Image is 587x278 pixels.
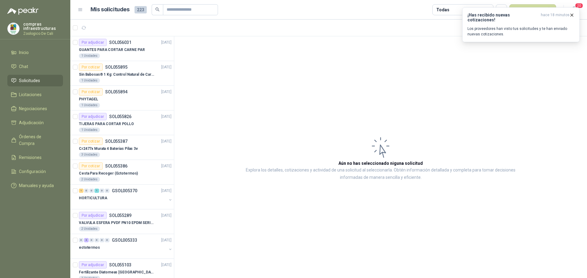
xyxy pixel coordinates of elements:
div: 2 Unidades [79,177,100,182]
span: Licitaciones [19,91,42,98]
button: 20 [569,4,580,15]
span: hace 18 minutos [541,13,570,22]
a: Adjudicación [7,117,63,128]
div: 2 Unidades [79,226,100,231]
p: HORTICULTURA [79,195,107,201]
div: Por cotizar [79,138,103,145]
h3: Aún no has seleccionado niguna solicitud [338,160,423,167]
div: 1 Unidades [79,103,100,108]
p: [DATE] [161,139,172,144]
span: search [155,7,160,12]
p: [DATE] [161,262,172,268]
div: Por adjudicar [79,113,107,120]
p: SOL055387 [105,139,127,143]
span: Órdenes de Compra [19,133,57,147]
div: 1 [79,189,83,193]
p: [DATE] [161,40,172,45]
p: Los proveedores han visto tus solicitudes y te han enviado nuevas cotizaciones. [467,26,574,37]
a: Por cotizarSOL055895[DATE] Sin Babosas® 1 Kg: Control Natural de Caracoles y Babosas1 Unidades [70,61,174,86]
a: Configuración [7,166,63,177]
h3: ¡Has recibido nuevas cotizaciones! [467,13,538,22]
span: Negociaciones [19,105,47,112]
span: Manuales y ayuda [19,182,54,189]
p: Cr2477x Murata 4 Baterias Pilas 3v [79,146,138,152]
a: Por adjudicarSOL056031[DATE] GUANTES PARA CORTAR CARNE PAR1 Unidades [70,36,174,61]
a: Negociaciones [7,103,63,114]
div: Por adjudicar [79,261,107,269]
p: [DATE] [161,64,172,70]
p: SOL055894 [105,90,127,94]
span: Inicio [19,49,29,56]
p: [DATE] [161,89,172,95]
div: 0 [100,189,104,193]
a: Por cotizarSOL055894[DATE] PHYTAGEL1 Unidades [70,86,174,110]
p: SOL055386 [105,164,127,168]
div: 0 [79,238,83,242]
span: Chat [19,63,28,70]
p: ectotermos [79,245,100,251]
div: 0 [105,238,109,242]
a: Por cotizarSOL055387[DATE] Cr2477x Murata 4 Baterias Pilas 3v3 Unidades [70,135,174,160]
button: Nueva solicitud [509,4,556,15]
div: 1 Unidades [79,53,100,58]
p: [DATE] [161,163,172,169]
p: SOL055826 [109,114,131,119]
a: Remisiones [7,152,63,163]
span: Configuración [19,168,46,175]
div: 0 [89,189,94,193]
p: VALVULA ESFERA PVDF PN10 EPDM SERIE EX D 25MM CEPEX64926TREME [79,220,155,226]
p: [DATE] [161,114,172,120]
a: Por adjudicarSOL055826[DATE] TIJERAS PARA CORTAR POLLO1 Unidades [70,110,174,135]
div: 3 [84,238,89,242]
a: Inicio [7,47,63,58]
a: 0 3 0 0 0 0 GSOL005333[DATE] ectotermos [79,236,173,256]
p: SOL055103 [109,263,131,267]
a: Licitaciones [7,89,63,100]
img: Logo peakr [7,7,39,15]
div: 1 [94,189,99,193]
a: Manuales y ayuda [7,180,63,191]
a: Por cotizarSOL055386[DATE] Cesta Para Recoger (Ectotermos)2 Unidades [70,160,174,185]
p: SOL055895 [105,65,127,69]
a: Órdenes de Compra [7,131,63,149]
p: Fertilizante Diatomeas [GEOGRAPHIC_DATA] 25kg Polvo [79,269,155,275]
div: Por cotizar [79,162,103,170]
p: Zoologico De Cali [23,32,63,35]
span: Adjudicación [19,119,44,126]
p: TIJERAS PARA CORTAR POLLO [79,121,134,127]
div: Por adjudicar [79,39,107,46]
div: Por cotizar [79,63,103,71]
a: Chat [7,61,63,72]
p: PHYTAGEL [79,96,98,102]
span: Remisiones [19,154,42,161]
p: Sin Babosas® 1 Kg: Control Natural de Caracoles y Babosas [79,72,155,78]
p: compras infraestructuras [23,22,63,31]
p: GUANTES PARA CORTAR CARNE PAR [79,47,145,53]
div: 0 [89,238,94,242]
p: Explora los detalles, cotizaciones y actividad de una solicitud al seleccionarla. Obtén informaci... [235,167,526,181]
div: 1 Unidades [79,78,100,83]
div: 3 Unidades [79,152,100,157]
div: 0 [100,238,104,242]
div: Todas [436,6,449,13]
p: GSOL005333 [112,238,137,242]
p: Cesta Para Recoger (Ectotermos) [79,171,138,176]
img: Company Logo [8,23,19,34]
div: 0 [84,189,89,193]
div: 0 [105,189,109,193]
div: Por cotizar [79,88,103,96]
span: 20 [575,3,583,9]
p: [DATE] [161,213,172,218]
p: [DATE] [161,188,172,194]
p: GSOL005370 [112,189,137,193]
a: 1 0 0 1 0 0 GSOL005370[DATE] HORTICULTURA [79,187,173,207]
a: Solicitudes [7,75,63,86]
a: Por adjudicarSOL055289[DATE] VALVULA ESFERA PVDF PN10 EPDM SERIE EX D 25MM CEPEX64926TREME2 Unidades [70,209,174,234]
h1: Mis solicitudes [90,5,130,14]
div: 1 Unidades [79,128,100,132]
span: 223 [135,6,147,13]
div: 0 [94,238,99,242]
div: Por adjudicar [79,212,107,219]
p: SOL055289 [109,213,131,218]
p: [DATE] [161,237,172,243]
